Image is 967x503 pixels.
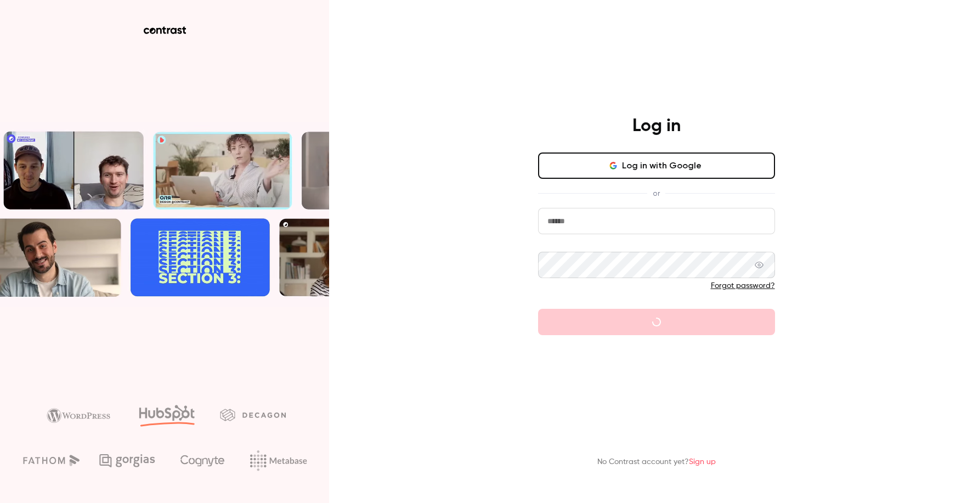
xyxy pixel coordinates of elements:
a: Forgot password? [711,282,775,290]
button: Log in with Google [538,152,775,179]
img: decagon [220,409,286,421]
h4: Log in [632,115,681,137]
a: Sign up [689,458,716,466]
span: or [647,188,665,199]
p: No Contrast account yet? [597,456,716,468]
